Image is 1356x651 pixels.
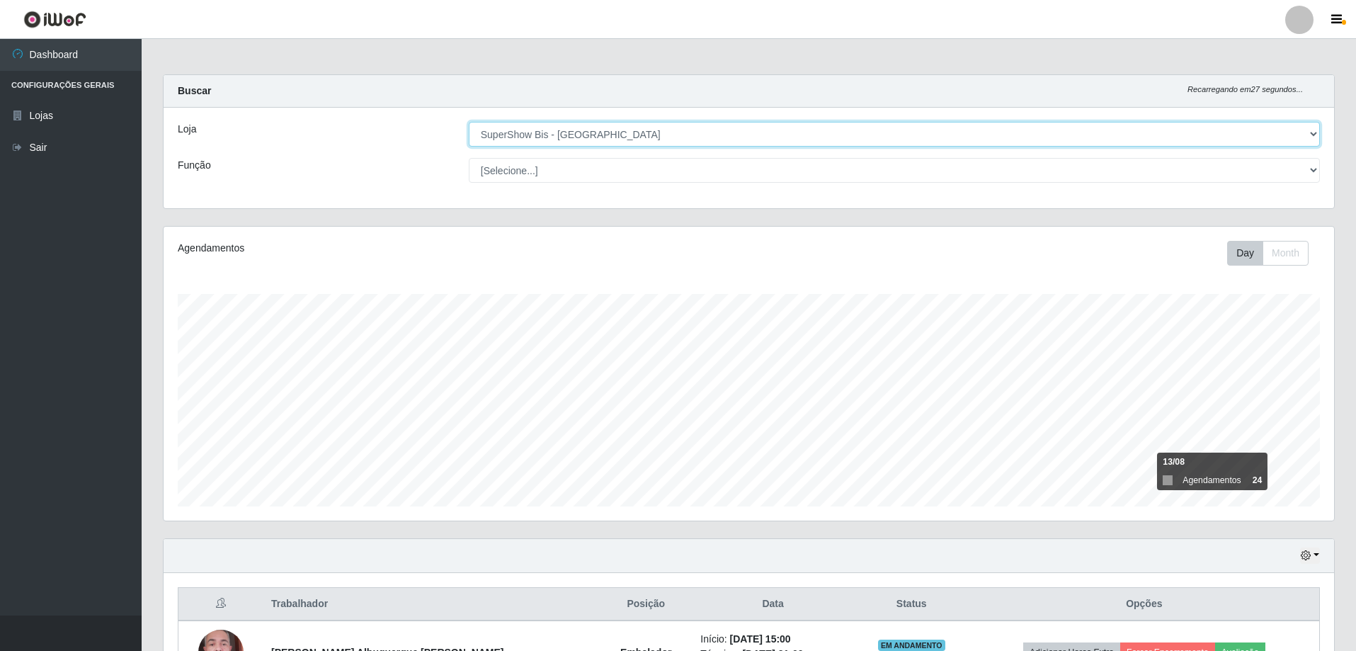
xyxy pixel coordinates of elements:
img: CoreUI Logo [23,11,86,28]
button: Day [1227,241,1263,266]
th: Opções [969,588,1320,621]
button: Month [1263,241,1309,266]
th: Status [854,588,969,621]
label: Loja [178,122,196,137]
th: Trabalhador [263,588,600,621]
li: Início: [700,632,845,647]
div: Agendamentos [178,241,642,256]
th: Posição [600,588,692,621]
label: Função [178,158,211,173]
span: EM ANDAMENTO [878,640,945,651]
i: Recarregando em 27 segundos... [1187,85,1303,94]
time: [DATE] 15:00 [730,633,791,645]
th: Data [692,588,854,621]
div: First group [1227,241,1309,266]
div: Toolbar with button groups [1227,241,1320,266]
strong: Buscar [178,85,211,96]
